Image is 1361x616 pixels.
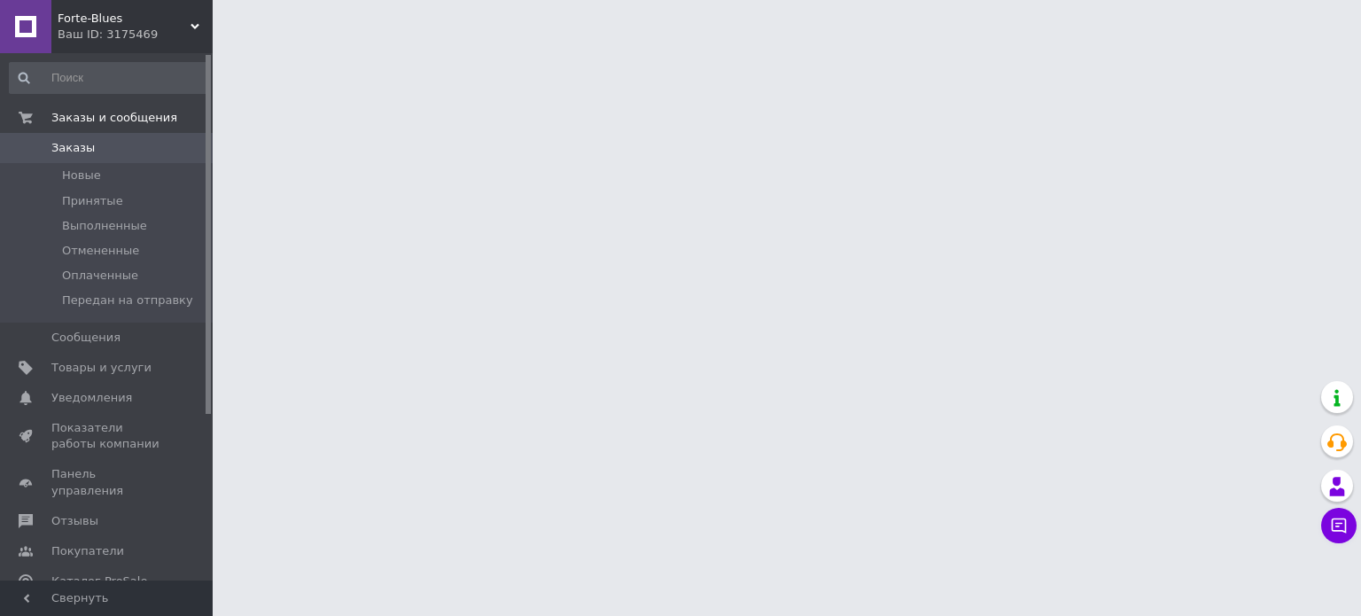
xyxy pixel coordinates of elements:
span: Заказы [51,140,95,156]
span: Выполненные [62,218,147,234]
span: Панель управления [51,466,164,498]
span: Отмененные [62,243,139,259]
button: Чат с покупателем [1321,508,1357,543]
span: Оплаченные [62,268,138,284]
span: Принятые [62,193,123,209]
span: Заказы и сообщения [51,110,177,126]
span: Forte-Blues [58,11,191,27]
span: Уведомления [51,390,132,406]
span: Покупатели [51,543,124,559]
span: Передан на отправку [62,292,193,308]
span: Отзывы [51,513,98,529]
span: Товары и услуги [51,360,152,376]
span: Каталог ProSale [51,573,147,589]
div: Ваш ID: 3175469 [58,27,213,43]
input: Поиск [9,62,209,94]
span: Показатели работы компании [51,420,164,452]
span: Сообщения [51,330,121,346]
span: Новые [62,168,101,183]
